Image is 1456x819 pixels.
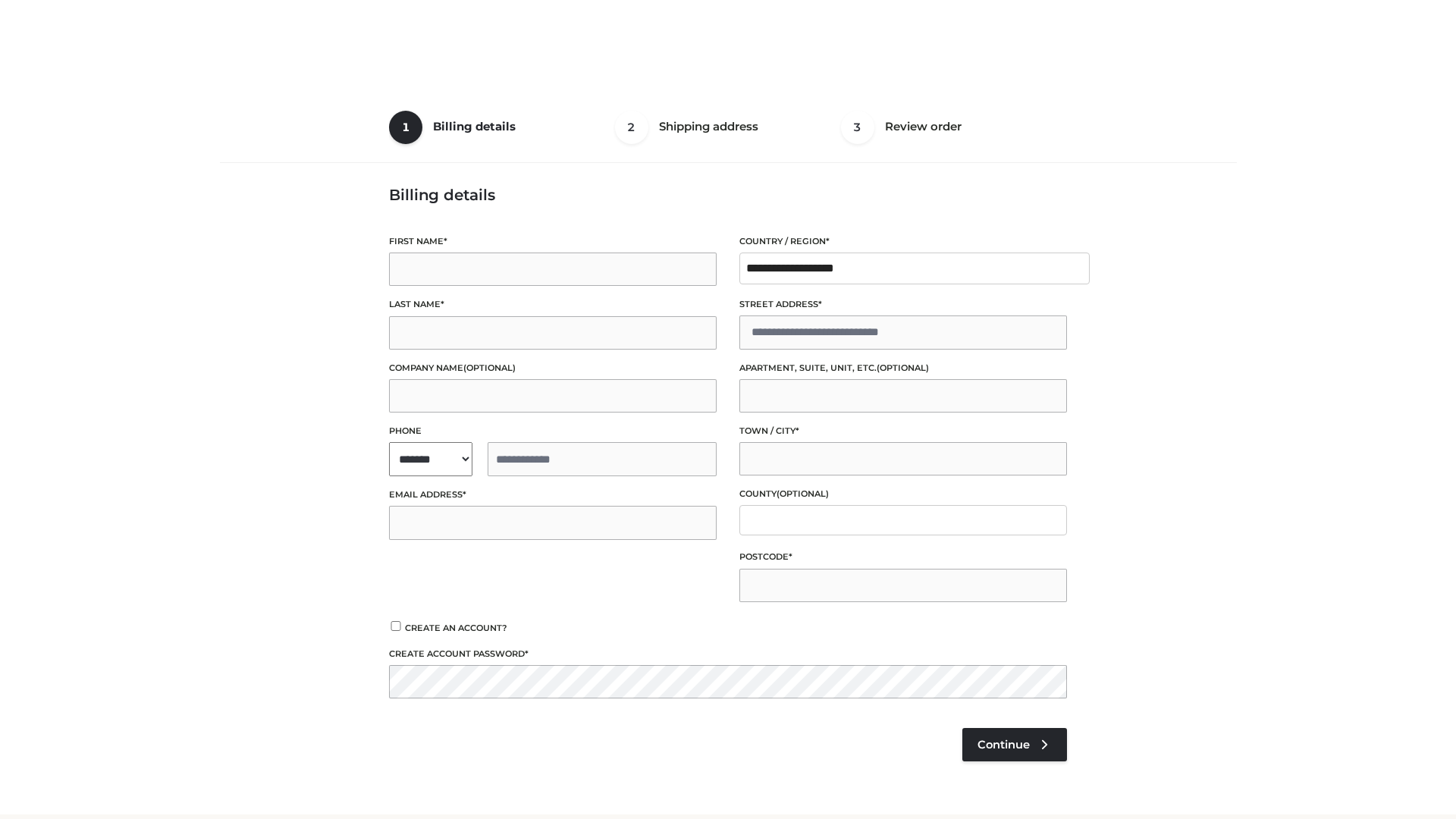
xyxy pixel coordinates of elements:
span: 1 [389,111,422,144]
h3: Billing details [389,186,1067,204]
label: Create account password [389,647,1067,661]
label: Apartment, suite, unit, etc. [739,361,1067,375]
label: Email address [389,488,717,502]
label: County [739,487,1067,501]
span: Billing details [433,119,516,133]
span: 3 [841,111,874,144]
label: Last name [389,297,717,312]
a: Continue [962,728,1067,761]
label: Street address [739,297,1067,312]
span: (optional) [463,362,516,373]
input: Create an account? [389,621,403,631]
label: Postcode [739,550,1067,564]
label: Country / Region [739,234,1067,249]
span: (optional) [777,488,829,499]
span: Create an account? [405,623,507,633]
label: Phone [389,424,717,438]
span: (optional) [877,362,929,373]
span: 2 [615,111,648,144]
label: Company name [389,361,717,375]
span: Review order [885,119,962,133]
label: First name [389,234,717,249]
span: Continue [977,738,1030,752]
span: Shipping address [659,119,758,133]
label: Town / City [739,424,1067,438]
